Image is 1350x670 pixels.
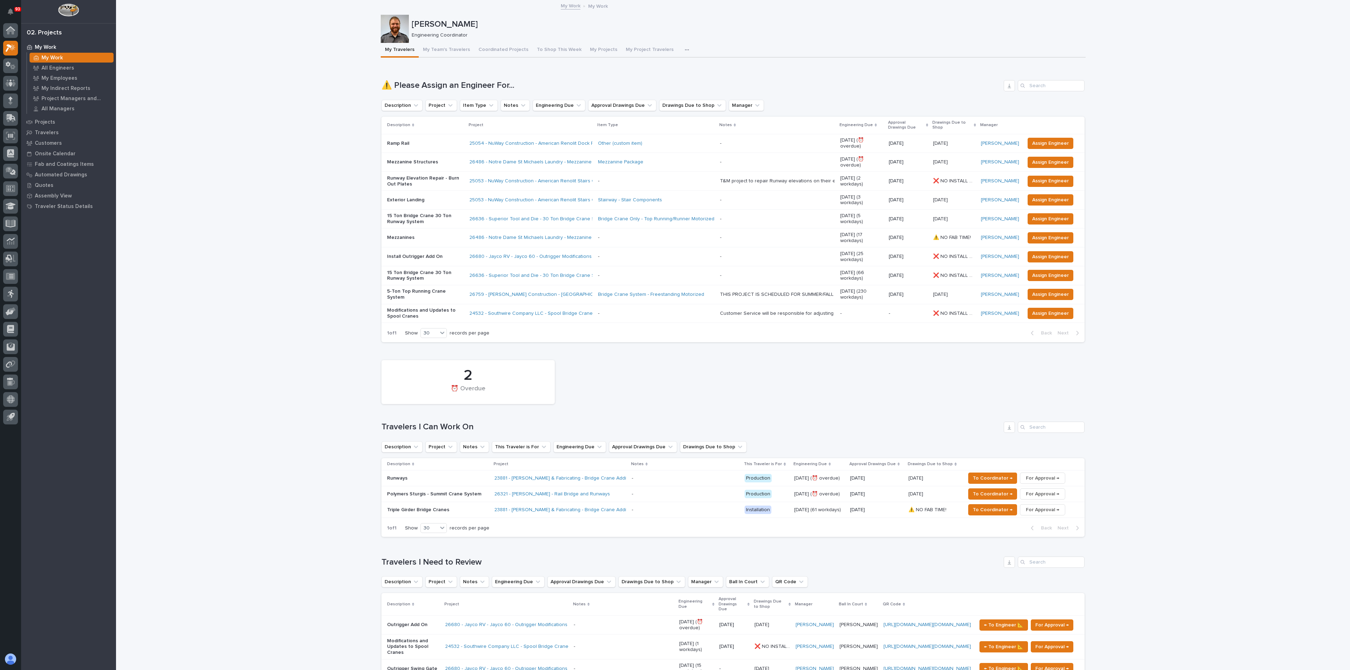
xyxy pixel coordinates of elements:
[412,32,1080,38] p: Engineering Coordinator
[381,520,402,537] p: 1 of 1
[754,642,791,650] p: ❌ NO INSTALL DATE!
[381,209,1085,228] tr: 15 Ton Bridge Crane 30 Ton Runway System26636 - Superior Tool and Die - 30 Ton Bridge Crane Syste...
[445,622,567,628] a: 26680 - Jayco RV - Jayco 60 - Outrigger Modifications
[561,1,580,9] a: My Work
[381,228,1085,247] tr: Mezzanines26486 - Notre Dame St Michaels Laundry - Mezzanine Components -- [DATE] (17 workdays)[D...
[1032,309,1069,318] span: Assign Engineer
[849,460,896,468] p: Approval Drawings Due
[381,285,1085,304] tr: 5-Ton Top Running Crane System26759 - [PERSON_NAME] Construction - [GEOGRAPHIC_DATA] Department 5...
[574,644,575,650] div: -
[425,576,457,587] button: Project
[421,525,438,532] div: 30
[21,138,116,148] a: Customers
[469,235,622,241] a: 26486 - Notre Dame St Michaels Laundry - Mezzanine Components
[1037,525,1052,531] span: Back
[1025,525,1055,531] button: Back
[840,251,883,263] p: [DATE] (25 workdays)
[412,19,1083,30] p: [PERSON_NAME]
[980,121,998,129] p: Manager
[973,490,1012,498] span: To Coordinator →
[679,641,714,653] p: [DATE] (1 workdays)
[840,622,878,628] p: [PERSON_NAME]
[932,119,972,132] p: Drawings Due to Shop
[883,644,971,649] a: [URL][DOMAIN_NAME][DOMAIN_NAME]
[597,121,618,129] p: Item Type
[387,307,464,319] p: Modifications and Updates to Spool Cranes
[793,460,827,468] p: Engineering Due
[598,311,714,317] p: -
[1026,474,1059,482] span: For Approval →
[794,491,844,497] p: [DATE] (⏰ overdue)
[41,55,63,61] p: My Work
[381,422,1001,432] h1: Travelers I Can Work On
[720,254,721,260] div: -
[450,525,489,531] p: records per page
[883,622,971,627] a: [URL][DOMAIN_NAME][DOMAIN_NAME]
[1020,473,1065,484] button: For Approval →
[933,252,977,260] p: ❌ NO INSTALL DATE!
[387,638,439,656] p: Modifications and Updates to Spool Cranes
[387,159,464,165] p: Mezzanine Structures
[840,121,873,129] p: Engineering Due
[574,622,575,628] div: -
[381,153,1085,172] tr: Mezzanine Structures26486 - Notre Dame St Michaels Laundry - Mezzanine Components Mezzanine Packa...
[3,4,18,19] button: Notifications
[850,491,903,497] p: [DATE]
[387,254,464,260] p: Install Outrigger Add On
[35,203,93,210] p: Traveler Status Details
[27,53,116,63] a: My Work
[21,148,116,159] a: Onsite Calendar
[1055,525,1085,531] button: Next
[425,441,457,453] button: Project
[794,507,844,513] p: [DATE] (61 workdays)
[9,8,18,20] div: Notifications93
[744,460,782,468] p: This Traveler is For
[1025,330,1055,336] button: Back
[720,292,835,298] div: THIS PROJECT IS SCHEDULED FOR SUMMER/FALL OF 2026
[35,172,87,178] p: Automated Drawings
[1028,213,1073,225] button: Assign Engineer
[631,460,644,468] p: Notes
[1026,506,1059,514] span: For Approval →
[840,311,883,317] p: -
[3,652,18,666] button: users-avatar
[850,475,903,481] p: [DATE]
[933,233,972,241] p: ⚠️ NO FAB TIME!
[745,490,772,499] div: Production
[888,119,924,132] p: Approval Drawings Due
[494,460,508,468] p: Project
[469,159,622,165] a: 26486 - Notre Dame St Michaels Laundry - Mezzanine Components
[1018,422,1085,433] input: Search
[460,100,498,111] button: Item Type
[553,441,606,453] button: Engineering Due
[1057,330,1073,336] span: Next
[405,330,418,336] p: Show
[745,474,772,483] div: Production
[1028,289,1073,300] button: Assign Engineer
[981,197,1019,203] a: [PERSON_NAME]
[981,254,1019,260] a: [PERSON_NAME]
[772,576,808,587] button: QR Code
[908,474,925,481] p: [DATE]
[745,506,771,514] div: Installation
[1031,641,1073,652] button: For Approval →
[933,158,949,165] p: [DATE]
[41,96,111,102] p: Project Managers and Engineers
[1032,215,1069,223] span: Assign Engineer
[1032,196,1069,204] span: Assign Engineer
[688,576,723,587] button: Manager
[1028,251,1073,262] button: Assign Engineer
[21,190,116,201] a: Assembly View
[598,273,714,279] p: -
[533,43,586,58] button: To Shop This Week
[419,43,474,58] button: My Team's Travelers
[387,622,439,628] p: Outrigger Add On
[469,141,599,147] a: 25054 - NuWay Construction - American Renolit Dock Rail
[35,130,59,136] p: Travelers
[981,273,1019,279] a: [PERSON_NAME]
[1028,176,1073,187] button: Assign Engineer
[889,273,927,279] p: [DATE]
[889,159,927,165] p: [DATE]
[387,121,410,129] p: Description
[632,491,633,497] div: -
